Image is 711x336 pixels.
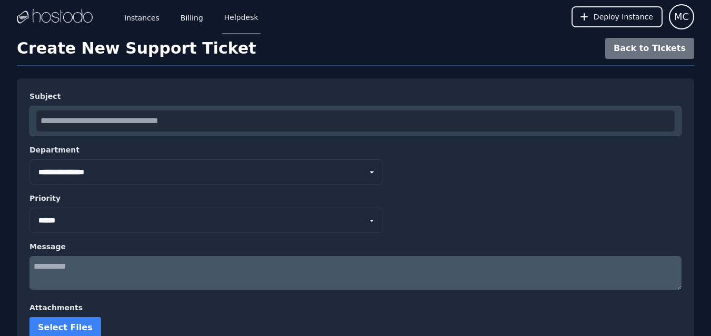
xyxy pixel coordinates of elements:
[29,193,682,203] label: Priority
[605,38,694,59] button: Back to Tickets
[669,4,694,29] button: User menu
[572,6,663,27] button: Deploy Instance
[29,241,682,252] label: Message
[29,91,682,101] label: Subject
[674,9,689,24] span: MC
[38,322,93,332] span: Select Files
[17,39,256,58] h1: Create New Support Ticket
[29,145,682,155] label: Department
[594,12,653,22] span: Deploy Instance
[17,9,93,25] img: Logo
[29,302,682,313] label: Attachments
